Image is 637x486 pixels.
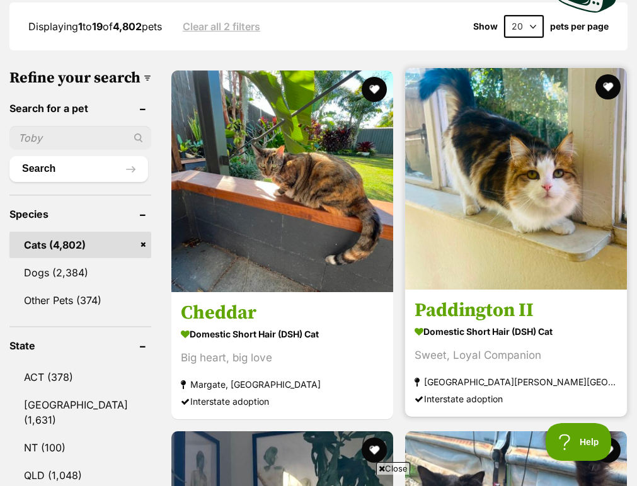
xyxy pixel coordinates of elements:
[28,20,162,33] span: Displaying to of pets
[9,392,151,433] a: [GEOGRAPHIC_DATA] (1,631)
[595,438,620,463] button: favourite
[9,259,151,286] a: Dogs (2,384)
[171,291,393,419] a: Cheddar Domestic Short Hair (DSH) Cat Big heart, big love Margate, [GEOGRAPHIC_DATA] Interstate a...
[415,347,617,364] div: Sweet, Loyal Companion
[550,21,609,31] label: pets per page
[405,289,627,417] a: Paddington II Domestic Short Hair (DSH) Cat Sweet, Loyal Companion [GEOGRAPHIC_DATA][PERSON_NAME]...
[9,126,151,150] input: Toby
[9,434,151,461] a: NT (100)
[171,71,393,292] img: Cheddar - Domestic Short Hair (DSH) Cat
[405,68,627,290] img: Paddington II - Domestic Short Hair (DSH) Cat
[546,423,612,461] iframe: Help Scout Beacon - Open
[362,438,387,463] button: favourite
[78,20,83,33] strong: 1
[9,340,151,351] header: State
[113,20,142,33] strong: 4,802
[595,74,620,99] button: favourite
[9,156,148,181] button: Search
[473,21,498,31] span: Show
[92,20,103,33] strong: 19
[181,301,384,325] h3: Cheddar
[9,232,151,258] a: Cats (4,802)
[9,364,151,390] a: ACT (378)
[9,208,151,220] header: Species
[9,69,151,87] h3: Refine your search
[415,298,617,322] h3: Paddington II
[415,373,617,390] strong: [GEOGRAPHIC_DATA][PERSON_NAME][GEOGRAPHIC_DATA]
[181,376,384,393] strong: Margate, [GEOGRAPHIC_DATA]
[181,349,384,366] div: Big heart, big love
[181,325,384,343] strong: Domestic Short Hair (DSH) Cat
[362,77,387,102] button: favourite
[9,103,151,114] header: Search for a pet
[415,322,617,341] strong: Domestic Short Hair (DSH) Cat
[181,393,384,410] div: Interstate adoption
[415,390,617,407] div: Interstate adoption
[9,287,151,314] a: Other Pets (374)
[183,21,260,32] a: Clear all 2 filters
[376,462,410,475] span: Close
